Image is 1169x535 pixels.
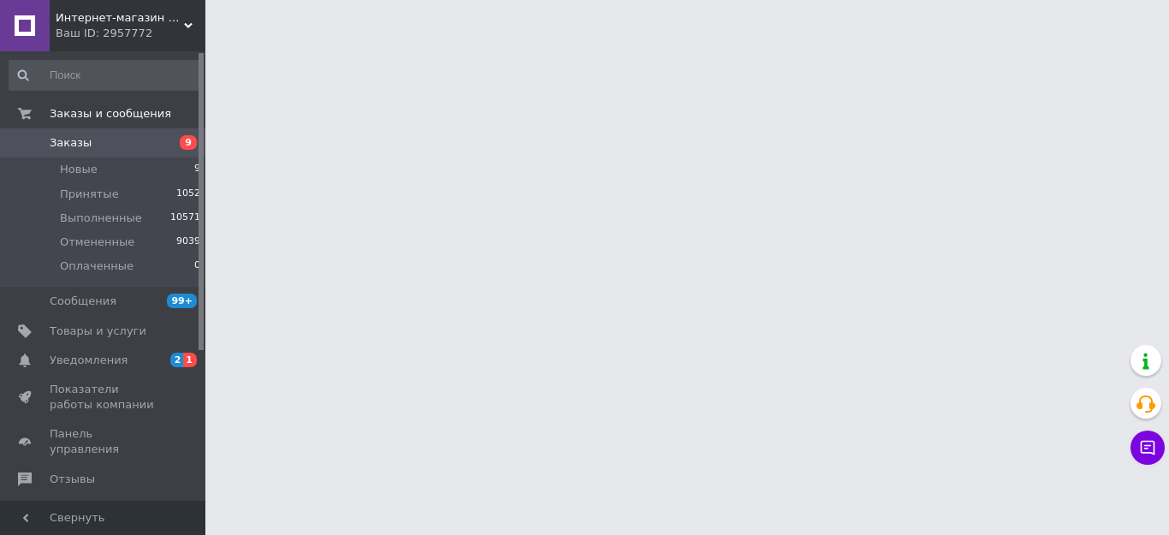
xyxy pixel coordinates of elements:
[9,60,202,91] input: Поиск
[176,235,200,250] span: 9039
[170,211,200,226] span: 10571
[50,135,92,151] span: Заказы
[56,10,184,26] span: Интернет-магазин Dendis
[167,294,197,308] span: 99+
[50,382,158,413] span: Показатели работы компании
[56,26,205,41] div: Ваш ID: 2957772
[60,187,119,202] span: Принятые
[50,324,146,339] span: Товары и услуги
[50,106,171,122] span: Заказы и сообщения
[60,162,98,177] span: Новые
[50,294,116,309] span: Сообщения
[194,259,200,274] span: 0
[170,353,184,367] span: 2
[1130,431,1165,465] button: Чат с покупателем
[176,187,200,202] span: 1052
[60,211,142,226] span: Выполненные
[180,135,197,150] span: 9
[194,162,200,177] span: 9
[60,259,134,274] span: Оплаченные
[60,235,134,250] span: Отмененные
[50,472,95,487] span: Отзывы
[50,426,158,457] span: Панель управления
[183,353,197,367] span: 1
[50,353,128,368] span: Уведомления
